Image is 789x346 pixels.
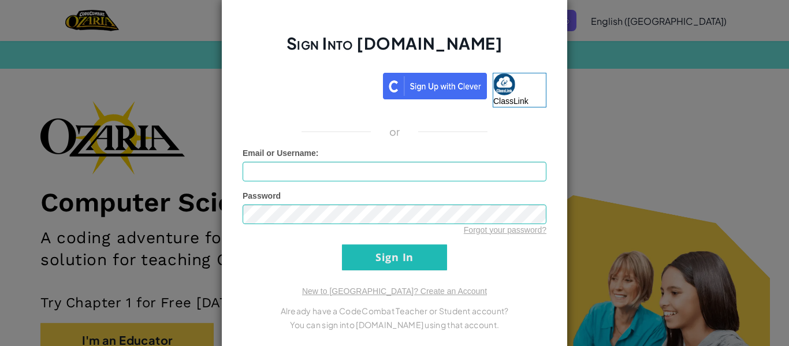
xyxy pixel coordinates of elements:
label: : [243,147,319,159]
iframe: Sign in with Google Button [237,72,383,97]
span: Email or Username [243,148,316,158]
span: ClassLink [493,96,529,106]
input: Sign In [342,244,447,270]
p: or [389,125,400,139]
img: clever_sso_button@2x.png [383,73,487,99]
a: Forgot your password? [464,225,546,235]
p: Already have a CodeCombat Teacher or Student account? [243,304,546,318]
h2: Sign Into [DOMAIN_NAME] [243,32,546,66]
span: Password [243,191,281,200]
img: classlink-logo-small.png [493,73,515,95]
a: New to [GEOGRAPHIC_DATA]? Create an Account [302,287,487,296]
p: You can sign into [DOMAIN_NAME] using that account. [243,318,546,332]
